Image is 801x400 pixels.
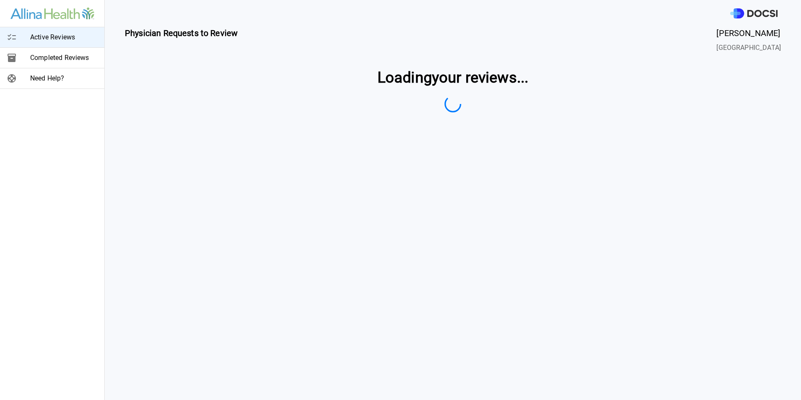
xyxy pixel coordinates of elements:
[716,43,781,53] span: [GEOGRAPHIC_DATA]
[30,73,98,83] span: Need Help?
[125,27,238,53] span: Physician Requests to Review
[716,27,781,39] span: [PERSON_NAME]
[30,32,98,42] span: Active Reviews
[730,8,778,19] img: DOCSI Logo
[10,8,94,20] img: Site Logo
[30,53,98,63] span: Completed Reviews
[377,66,528,89] span: Loading your reviews ...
